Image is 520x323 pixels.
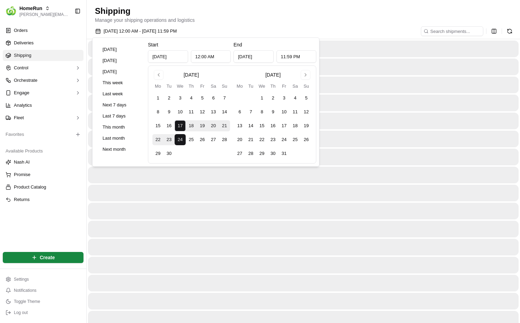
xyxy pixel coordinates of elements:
[267,120,279,131] button: 16
[186,82,197,90] th: Thursday
[95,6,512,17] h1: Shipping
[267,82,279,90] th: Thursday
[99,145,141,154] button: Next month
[3,75,83,86] button: Orchestrate
[15,66,27,79] img: 4988371391238_9404d814bf3eb2409008_72.png
[99,89,141,99] button: Last week
[3,87,83,98] button: Engage
[184,71,199,78] div: [DATE]
[3,129,83,140] div: Favorites
[234,134,245,145] button: 20
[256,93,267,104] button: 1
[234,120,245,131] button: 13
[279,93,290,104] button: 3
[301,106,312,117] button: 12
[6,159,81,165] a: Nash AI
[3,100,83,111] a: Analytics
[49,172,84,177] a: Powered byPylon
[61,107,76,113] span: [DATE]
[256,106,267,117] button: 8
[245,134,256,145] button: 21
[234,82,245,90] th: Monday
[6,184,81,190] a: Product Catalog
[219,93,230,104] button: 7
[104,28,177,34] span: [DATE] 12:00 AM - [DATE] 11:59 PM
[164,93,175,104] button: 2
[197,134,208,145] button: 26
[58,126,60,132] span: •
[290,93,301,104] button: 4
[7,7,21,21] img: Nash
[175,82,186,90] th: Wednesday
[58,107,60,113] span: •
[92,26,180,36] button: [DATE] 12:00 AM - [DATE] 11:59 PM
[59,156,64,161] div: 💻
[256,148,267,159] button: 29
[3,62,83,73] button: Control
[267,106,279,117] button: 9
[219,82,230,90] th: Sunday
[6,197,81,203] a: Returns
[186,134,197,145] button: 25
[31,73,95,79] div: We're available if you need us!
[14,90,29,96] span: Engage
[276,50,317,63] input: Time
[175,93,186,104] button: 3
[19,12,69,17] button: [PERSON_NAME][EMAIL_ADDRESS][DOMAIN_NAME]
[208,82,219,90] th: Saturday
[267,93,279,104] button: 2
[208,120,219,131] button: 20
[99,122,141,132] button: This month
[279,134,290,145] button: 24
[267,134,279,145] button: 23
[3,274,83,284] button: Settings
[107,89,126,97] button: See all
[152,134,164,145] button: 22
[95,17,512,24] p: Manage your shipping operations and logistics
[186,120,197,131] button: 18
[18,45,125,52] input: Got a question? Start typing here...
[14,310,28,315] span: Log out
[99,111,141,121] button: Last 7 days
[3,25,83,36] a: Orders
[208,106,219,117] button: 13
[14,288,36,293] span: Notifications
[234,148,245,159] button: 27
[175,134,186,145] button: 24
[3,286,83,295] button: Notifications
[61,126,76,132] span: [DATE]
[148,50,188,63] input: Date
[6,172,81,178] a: Promise
[14,172,30,178] span: Promise
[14,40,34,46] span: Deliveries
[164,82,175,90] th: Tuesday
[186,106,197,117] button: 11
[233,42,242,47] label: End
[19,5,42,12] button: HomeRun
[65,155,111,162] span: API Documentation
[3,37,83,49] a: Deliveries
[3,308,83,317] button: Log out
[301,120,312,131] button: 19
[14,159,30,165] span: Nash AI
[3,112,83,123] button: Fleet
[31,66,114,73] div: Start new chat
[14,102,32,108] span: Analytics
[279,120,290,131] button: 17
[197,120,208,131] button: 19
[14,27,28,34] span: Orders
[14,115,24,121] span: Fleet
[191,50,231,63] input: Time
[245,148,256,159] button: 28
[175,106,186,117] button: 10
[421,26,483,36] input: Search shipments...
[7,90,46,96] div: Past conversations
[301,93,312,104] button: 5
[233,50,274,63] input: Date
[245,120,256,131] button: 14
[505,26,514,36] button: Refresh
[148,42,158,47] label: Start
[3,182,83,193] button: Product Catalog
[279,82,290,90] th: Friday
[234,106,245,117] button: 6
